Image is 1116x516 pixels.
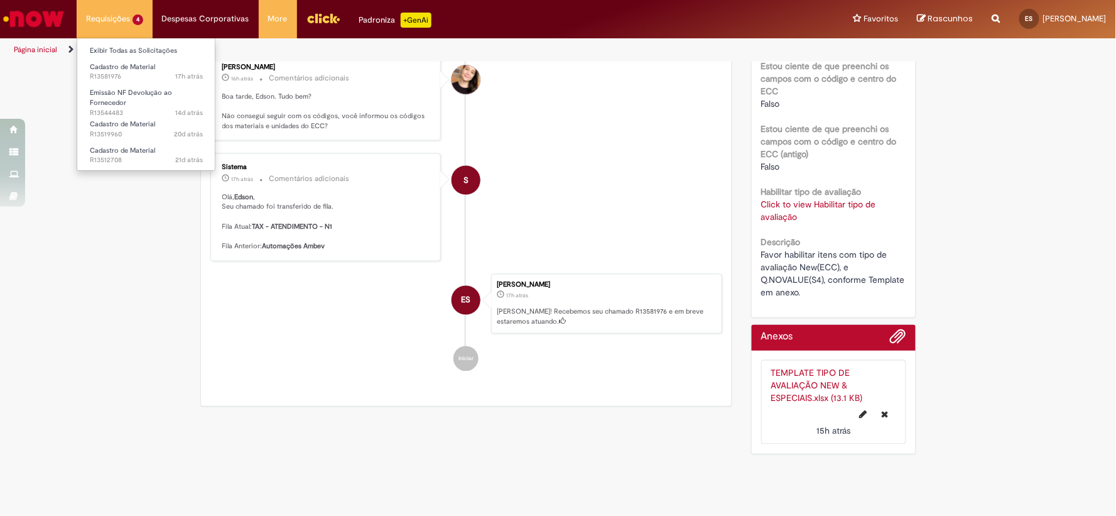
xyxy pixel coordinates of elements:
span: Cadastro de Material [90,119,155,129]
time: 30/09/2025 14:40:29 [232,175,254,183]
span: ES [1026,14,1033,23]
span: 21d atrás [175,155,203,165]
span: 17h atrás [506,292,528,300]
span: R13581976 [90,72,203,82]
span: R13512708 [90,155,203,165]
span: R13544483 [90,108,203,118]
div: Sabrina De Vasconcelos [452,65,480,94]
b: Habilitar tipo de avaliação [761,186,862,197]
b: Estou ciente de que preenchi os campos com o código e centro do ECC [761,60,897,97]
a: Página inicial [14,45,57,55]
time: 10/09/2025 08:54:14 [175,155,203,165]
span: Favoritos [864,13,899,25]
span: More [268,13,288,25]
p: [PERSON_NAME]! Recebemos seu chamado R13581976 e em breve estaremos atuando. [497,307,715,327]
span: 15h atrás [816,425,850,437]
small: Comentários adicionais [269,73,350,84]
a: Aberto R13519960 : Cadastro de Material [77,118,215,141]
h2: Anexos [761,331,793,343]
span: Requisições [86,13,130,25]
ul: Trilhas de página [9,38,735,62]
span: 17h atrás [175,72,203,81]
span: Favor habilitar itens com tipo de avaliação New(ECC), e Q.NOVALUE(S4), conforme Template em anexo. [761,249,907,298]
span: 17h atrás [232,175,254,183]
button: Adicionar anexos [890,328,906,351]
li: Edson Vicente Da Silva [210,274,723,334]
span: S [463,165,469,195]
p: +GenAi [401,13,431,28]
span: ES [462,285,471,316]
b: TAX - ATENDIMENTO - N1 [252,222,333,231]
span: Despesas Corporativas [162,13,249,25]
time: 30/09/2025 16:42:17 [816,425,850,437]
span: Emissão NF Devolução ao Fornecedor [90,88,172,107]
div: [PERSON_NAME] [497,281,715,288]
b: Automações Ambev [263,241,325,251]
button: Excluir TEMPLATE TIPO DE AVALIAÇÃO NEW & ESPECIAIS.xlsx [874,405,896,425]
small: Comentários adicionais [269,173,350,184]
span: Cadastro de Material [90,62,155,72]
ul: Requisições [77,38,215,171]
time: 11/09/2025 09:19:52 [174,129,203,139]
a: Aberto R13512708 : Cadastro de Material [77,144,215,167]
p: Boa tarde, Edson. Tudo bem? Não consegui seguir com os códigos, você informou os códigos dos mate... [222,92,431,131]
span: [PERSON_NAME] [1043,13,1107,24]
span: Falso [761,161,780,172]
span: 4 [133,14,143,25]
div: Sistema [222,163,431,171]
a: TEMPLATE TIPO DE AVALIAÇÃO NEW & ESPECIAIS.xlsx (13.1 KB) [771,368,863,404]
span: 20d atrás [174,129,203,139]
time: 30/09/2025 14:40:21 [175,72,203,81]
img: ServiceNow [1,6,66,31]
span: R13519960 [90,129,203,140]
span: Rascunhos [928,13,973,25]
div: Edson Vicente Da Silva [452,286,480,315]
span: Cadastro de Material [90,146,155,155]
b: Descrição [761,236,801,248]
div: [PERSON_NAME] [222,63,431,71]
b: Estou ciente de que preenchi os campos com o código e centro do ECC (antigo) [761,123,897,160]
span: Falso [761,98,780,109]
span: 16h atrás [232,75,254,82]
a: Rascunhos [918,13,973,25]
div: Padroniza [359,13,431,28]
img: click_logo_yellow_360x200.png [306,9,340,28]
time: 30/09/2025 15:51:01 [232,75,254,82]
button: Editar nome de arquivo TEMPLATE TIPO DE AVALIAÇÃO NEW & ESPECIAIS.xlsx [852,405,875,425]
span: 14d atrás [175,108,203,118]
b: Edson [235,192,254,202]
p: Olá, , Seu chamado foi transferido de fila. Fila Atual: Fila Anterior: [222,192,431,251]
a: Click to view Habilitar tipo de avaliação [761,199,876,222]
div: System [452,166,480,195]
a: Exibir Todas as Solicitações [77,44,215,58]
time: 30/09/2025 14:40:17 [506,292,528,300]
a: Aberto R13544483 : Emissão NF Devolução ao Fornecedor [77,86,215,113]
a: Aberto R13581976 : Cadastro de Material [77,60,215,84]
